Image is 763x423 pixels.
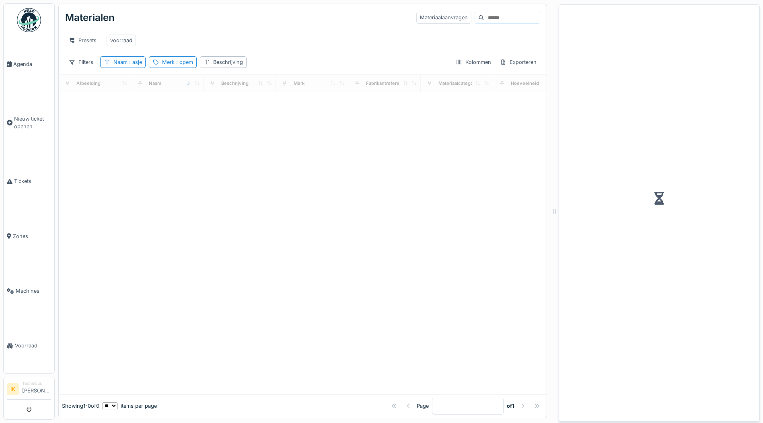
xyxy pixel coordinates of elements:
div: Materiaalcategorie [438,80,479,87]
a: IK Technicus[PERSON_NAME] [7,380,51,400]
li: IK [7,383,19,395]
span: Tickets [14,177,51,185]
div: Fabrikantreferentie [366,80,408,87]
span: Nieuw ticket openen [14,115,51,130]
div: Merk [294,80,304,87]
img: Badge_color-CXgf-gQk.svg [17,8,41,32]
a: Tickets [4,154,54,209]
span: : opem [175,59,193,65]
div: Kolommen [452,56,495,68]
a: Voorraad [4,318,54,373]
span: Zones [13,232,51,240]
strong: of 1 [507,402,514,410]
a: Agenda [4,37,54,91]
div: Afbeelding [76,80,101,87]
div: Beschrijving [221,80,249,87]
div: Materialen [65,7,115,28]
div: Naam [113,58,142,66]
div: voorraad [110,37,132,44]
div: Beschrijving [213,58,243,66]
div: items per page [103,402,157,410]
span: : asje [128,59,142,65]
div: Presets [65,35,100,46]
div: Hoeveelheid [511,80,539,87]
div: Filters [65,56,97,68]
span: Machines [16,287,51,295]
div: Exporteren [496,56,540,68]
div: Naam [149,80,161,87]
li: [PERSON_NAME] [22,380,51,398]
span: Agenda [13,60,51,68]
a: Zones [4,209,54,263]
div: Materiaalaanvragen [416,12,471,23]
div: Page [417,402,429,410]
div: Showing 1 - 0 of 0 [62,402,99,410]
span: Voorraad [15,342,51,349]
a: Machines [4,264,54,318]
a: Nieuw ticket openen [4,91,54,154]
div: Merk [162,58,193,66]
div: Technicus [22,380,51,386]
